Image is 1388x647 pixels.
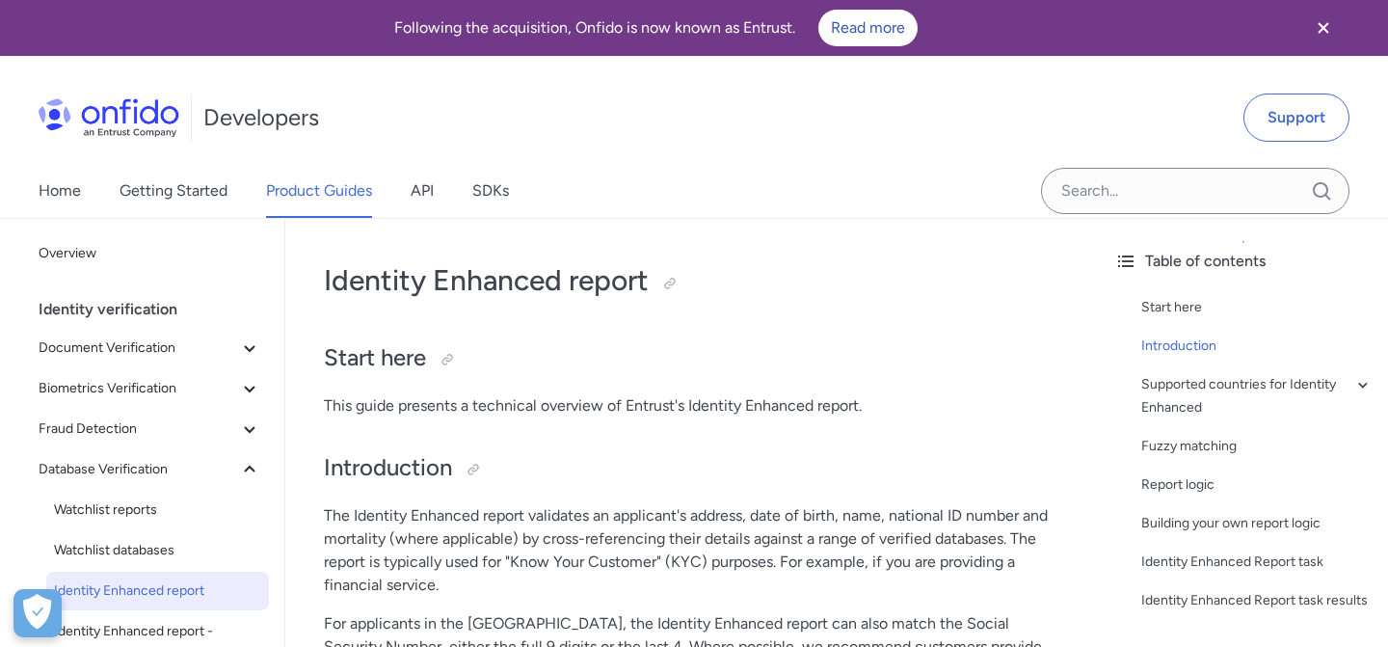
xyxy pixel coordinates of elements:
button: Fraud Detection [31,410,269,448]
a: Introduction [1141,335,1373,358]
a: Supported countries for Identity Enhanced [1141,373,1373,419]
a: Watchlist databases [46,531,269,570]
a: API [411,164,434,218]
div: Table of contents [1114,250,1373,273]
h2: Introduction [324,452,1060,485]
div: Cookie Preferences [13,589,62,637]
span: Biometrics Verification [39,377,238,400]
span: Database Verification [39,458,238,481]
div: Identity verification [39,290,277,329]
a: Product Guides [266,164,372,218]
p: This guide presents a technical overview of Entrust's Identity Enhanced report. [324,394,1060,418]
a: Watchlist reports [46,491,269,529]
span: Watchlist databases [54,539,261,562]
a: Building your own report logic [1141,512,1373,535]
a: Identity Enhanced Report task [1141,551,1373,574]
button: Database Verification [31,450,269,489]
button: Close banner [1288,4,1359,52]
a: SDKs [472,164,509,218]
button: Open Preferences [13,589,62,637]
a: Overview [31,234,269,273]
span: Overview [39,242,261,265]
a: Fuzzy matching [1141,435,1373,458]
a: Read more [818,10,918,46]
input: Onfido search input field [1041,168,1349,214]
svg: Close banner [1312,16,1335,40]
a: Identity Enhanced report [46,572,269,610]
a: Identity Enhanced Report task results [1141,589,1373,612]
span: Document Verification [39,337,238,360]
p: The Identity Enhanced report validates an applicant's address, date of birth, name, national ID n... [324,504,1060,597]
a: Report logic [1141,473,1373,497]
img: Onfido Logo [39,98,179,137]
h2: Start here [324,342,1060,375]
button: Biometrics Verification [31,369,269,408]
span: Identity Enhanced report [54,580,261,603]
div: Following the acquisition, Onfido is now known as Entrust. [23,10,1288,46]
h1: Identity Enhanced report [324,261,1060,300]
span: Fraud Detection [39,418,238,441]
a: Getting Started [120,164,227,218]
span: Watchlist reports [54,499,261,522]
h1: Developers [203,102,319,133]
a: Home [39,164,81,218]
a: Start here [1141,296,1373,319]
button: Document Verification [31,329,269,367]
a: Support [1243,94,1349,142]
